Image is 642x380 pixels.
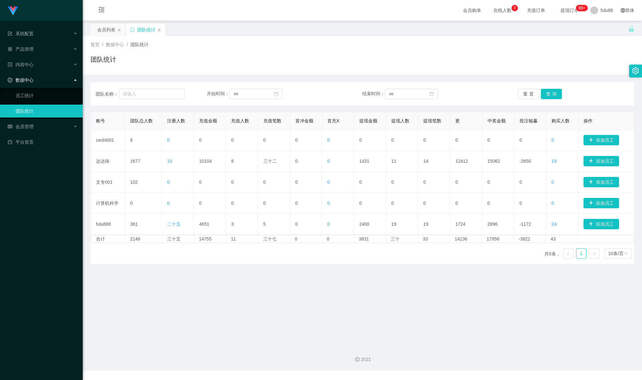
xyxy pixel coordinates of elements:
[391,200,394,206] font: 0
[231,200,234,206] font: 0
[231,138,234,143] font: 0
[8,6,18,15] img: logo.9652507e.png
[519,236,530,241] font: -3822
[455,200,458,206] font: 0
[359,138,362,143] font: 0
[488,159,500,164] font: 15062
[518,89,539,99] button: 重置
[295,180,298,185] font: 0
[119,89,185,99] input: 请输入
[592,252,596,256] i: 图标： 右
[16,62,34,67] font: 内容中心
[167,236,181,241] font: 三十五
[576,248,586,259] li: 1
[423,159,428,164] font: 14
[488,200,490,206] font: 0
[391,221,396,227] font: 19
[552,221,557,227] font: 24
[231,221,234,227] font: 3
[563,248,574,259] li: 上一页
[625,8,634,13] font: 简体
[584,219,619,229] button: 图标: 加号添加员工
[295,236,298,241] font: 0
[199,159,212,164] font: 10104
[391,138,394,143] font: 0
[608,251,624,256] font: 10条/页
[90,42,100,47] font: 首页
[359,221,369,227] font: 2400
[327,138,330,143] font: 0
[130,236,140,241] font: 2146
[359,180,362,185] font: 0
[295,159,298,164] font: 0
[96,221,111,227] font: fulu888
[584,198,619,208] button: 图标: 加号添加员工
[231,236,236,241] font: 11
[327,221,330,227] font: 0
[16,89,78,102] a: 员工统计
[16,46,34,52] font: 产品管理
[463,8,481,13] font: 会员购单
[16,124,34,129] font: 会员管理
[488,221,498,227] font: 2896
[263,180,266,185] font: 0
[423,221,428,227] font: 19
[16,77,34,83] font: 数据中心
[455,236,467,241] font: 14136
[527,8,545,13] font: 充值订单
[167,159,172,164] font: 10
[96,200,119,206] font: 计算机科学
[455,221,465,227] font: 1724
[359,118,377,123] font: 提现金额
[455,180,458,185] font: 0
[589,248,599,259] li: 下一页
[552,118,570,123] font: 购买人数
[327,236,330,241] font: 0
[621,8,625,13] i: 图标: 全球
[429,92,434,96] i: 图标：日历
[561,8,579,13] font: 提现订单
[90,0,112,21] i: 图标: 菜单折叠
[584,135,619,145] button: 图标: 加号添加员工
[608,249,624,258] div: 10条/页
[274,92,279,96] i: 图标：日历
[327,118,339,123] font: 首充X
[231,159,234,164] font: 8
[8,136,78,149] a: 图标：仪表板平台首页
[541,89,562,99] button: 查询
[16,105,78,118] a: 团队统计
[130,118,153,123] font: 团队总人数
[167,200,170,206] font: 0
[130,200,133,206] font: 0
[423,200,426,206] font: 0
[423,180,426,185] font: 0
[423,138,426,143] font: 0
[488,138,490,143] font: 0
[391,236,400,241] font: 三十
[90,56,116,63] font: 团队统计
[199,118,217,123] font: 充值金额
[579,6,585,10] font: 99+
[97,27,115,32] font: 会员列表
[359,236,369,241] font: 3831
[355,357,360,362] i: 图标：版权
[167,180,170,185] font: 0
[8,47,12,51] i: 图标: appstore-o
[16,31,34,36] font: 系统配置
[628,26,634,32] i: 图标： 解锁
[106,42,124,47] font: 数据中心
[455,118,460,123] font: 更
[455,159,468,164] font: 12412
[359,159,369,164] font: 1431
[96,180,112,185] font: 文专001
[327,200,330,206] font: 0
[551,236,556,241] font: 43
[514,6,516,10] font: 7
[199,236,212,241] font: 14755
[552,180,554,185] font: 0
[520,118,538,123] font: 投注输赢
[584,118,593,123] font: 操作
[157,28,161,32] i: 图标： 关闭
[493,8,511,13] font: 在线人数
[199,138,202,143] font: 0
